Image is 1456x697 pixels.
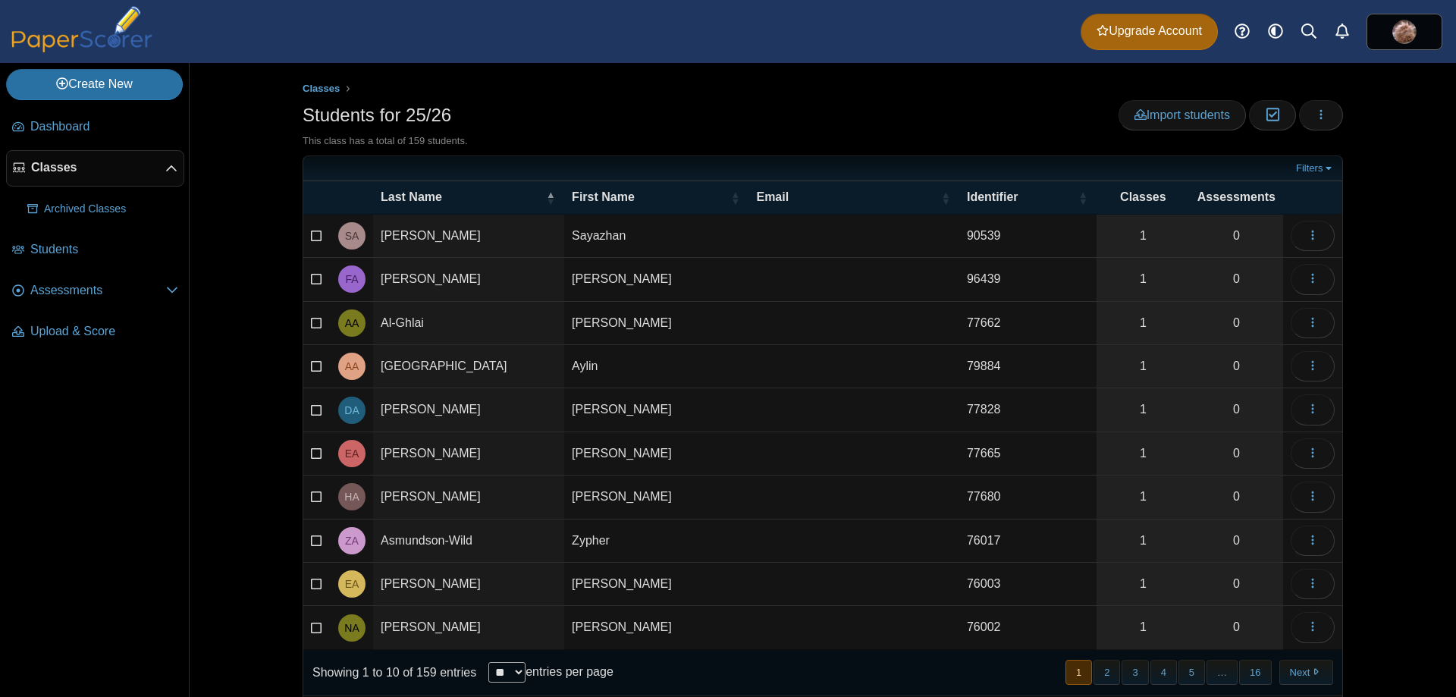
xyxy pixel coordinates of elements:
img: PaperScorer [6,6,158,52]
span: Identifier : Activate to sort [1078,181,1087,213]
td: [PERSON_NAME] [564,563,748,606]
nav: pagination [1064,660,1333,685]
span: Import students [1134,108,1230,121]
h1: Students for 25/26 [303,102,451,128]
a: 1 [1097,388,1190,431]
span: … [1207,660,1238,685]
td: Zypher [564,520,748,563]
button: Next [1279,660,1333,685]
span: Sayazhan Abetayeva [345,231,359,241]
a: Upgrade Account [1081,14,1218,50]
span: First Name [572,190,635,203]
a: ps.7gEweUQfp4xW3wTN [1367,14,1442,50]
td: [PERSON_NAME] [373,563,564,606]
span: Identifier [967,190,1018,203]
a: 0 [1190,606,1283,648]
button: 5 [1178,660,1205,685]
span: Classes [31,159,165,176]
td: [PERSON_NAME] [564,388,748,432]
a: PaperScorer [6,42,158,55]
span: Archived Classes [44,202,178,217]
td: 96439 [959,258,1097,301]
td: 77680 [959,476,1097,519]
div: Showing 1 to 10 of 159 entries [303,650,476,695]
a: 0 [1190,345,1283,388]
div: This class has a total of 159 students. [303,134,1343,148]
a: 1 [1097,215,1190,257]
button: 3 [1122,660,1148,685]
span: Ella Amirtharajah [345,448,359,459]
a: 0 [1190,563,1283,605]
a: Create New [6,69,183,99]
a: 1 [1097,432,1190,475]
a: 1 [1097,606,1190,648]
a: Assessments [6,273,184,309]
span: Dashboard [30,118,178,135]
td: [PERSON_NAME] [373,432,564,476]
span: Ayoub Al-Ghlai [345,318,359,328]
span: Aylin Alassaad [345,361,359,372]
td: [PERSON_NAME] [373,388,564,432]
a: 1 [1097,520,1190,562]
a: 0 [1190,476,1283,518]
a: 1 [1097,345,1190,388]
a: Filters [1292,161,1338,176]
span: Jean-Paul Whittall [1392,20,1417,44]
a: 0 [1190,432,1283,475]
td: 77662 [959,302,1097,345]
span: Students [30,241,178,258]
a: Alerts [1326,15,1359,49]
td: [PERSON_NAME] [564,302,748,345]
button: 16 [1239,660,1271,685]
span: First Name : Activate to sort [730,181,739,213]
span: David Albeck [344,405,359,416]
span: Zypher Asmundson-Wild [345,535,359,546]
a: Dashboard [6,109,184,146]
td: 76003 [959,563,1097,606]
a: Upload & Score [6,314,184,350]
td: [PERSON_NAME] [564,432,748,476]
a: 1 [1097,302,1190,344]
span: Assessments [30,282,166,299]
span: Last Name : Activate to invert sorting [546,181,555,213]
a: Archived Classes [21,191,184,228]
span: Classes [1120,190,1166,203]
td: [GEOGRAPHIC_DATA] [373,345,564,388]
td: [PERSON_NAME] [564,258,748,301]
td: Asmundson-Wild [373,520,564,563]
a: 1 [1097,476,1190,518]
span: Eliana Augustine [345,579,359,589]
td: [PERSON_NAME] [564,606,748,649]
td: [PERSON_NAME] [373,476,564,519]
td: 76002 [959,606,1097,649]
a: Classes [6,150,184,187]
span: Email [756,190,789,203]
td: 77665 [959,432,1097,476]
td: Al-Ghlai [373,302,564,345]
td: 77828 [959,388,1097,432]
td: Aylin [564,345,748,388]
td: Sayazhan [564,215,748,258]
button: 2 [1094,660,1120,685]
a: Classes [299,80,344,99]
a: Students [6,232,184,268]
span: Hannah Applebaum [344,491,359,502]
button: 1 [1065,660,1092,685]
span: Niko Augustine [344,623,359,633]
button: 4 [1150,660,1177,685]
span: Upload & Score [30,323,178,340]
a: Import students [1119,100,1246,130]
span: Upgrade Account [1097,23,1202,39]
a: 0 [1190,258,1283,300]
span: Fernando Aguilar-Correa [345,274,358,284]
td: [PERSON_NAME] [373,606,564,649]
td: [PERSON_NAME] [564,476,748,519]
a: 0 [1190,215,1283,257]
span: Assessments [1197,190,1276,203]
td: 79884 [959,345,1097,388]
span: Classes [303,83,340,94]
a: 1 [1097,563,1190,605]
span: Email : Activate to sort [941,181,950,213]
td: [PERSON_NAME] [373,215,564,258]
a: 1 [1097,258,1190,300]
